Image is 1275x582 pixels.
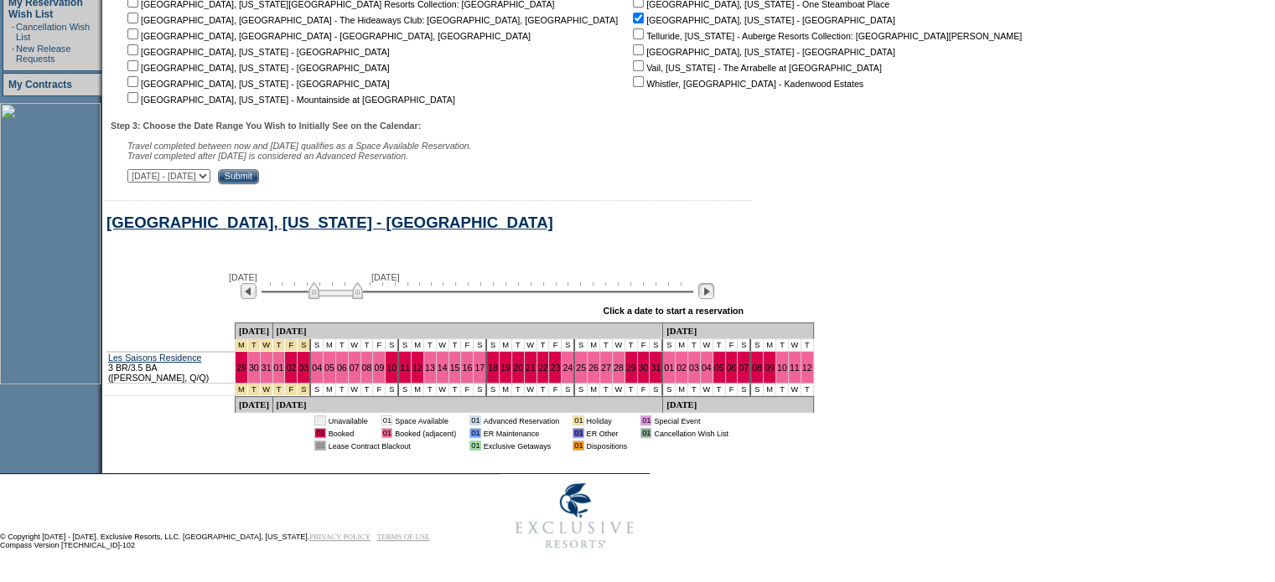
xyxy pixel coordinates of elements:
td: 01 [640,415,651,425]
td: [DATE] [236,322,273,339]
td: S [399,339,412,352]
td: Lease Contract Blackout [329,440,456,451]
td: W [437,339,449,352]
nobr: [GEOGRAPHIC_DATA], [GEOGRAPHIC_DATA] - The Hideaways Club: [GEOGRAPHIC_DATA], [GEOGRAPHIC_DATA] [124,15,618,25]
span: [DATE] [371,272,400,282]
td: [DATE] [273,322,664,339]
a: PRIVACY POLICY [309,533,371,541]
td: T [776,339,789,352]
td: F [549,339,562,352]
nobr: Whistler, [GEOGRAPHIC_DATA] - Kadenwood Estates [630,79,863,89]
a: 31 [650,363,661,373]
td: Holiday [587,415,628,425]
td: W [613,339,625,352]
td: W [437,384,449,396]
td: · [12,44,14,64]
td: 01 [314,440,325,451]
a: 11 [400,363,410,373]
td: W [349,384,361,396]
td: New Year's [285,384,298,396]
a: [GEOGRAPHIC_DATA], [US_STATE] - [GEOGRAPHIC_DATA] [106,214,553,231]
td: 01 [573,428,583,438]
td: W [789,339,801,352]
td: T [537,384,550,396]
nobr: [GEOGRAPHIC_DATA], [GEOGRAPHIC_DATA] - [GEOGRAPHIC_DATA], [GEOGRAPHIC_DATA] [124,31,531,41]
td: 01 [640,428,651,438]
td: T [801,339,814,352]
nobr: Travel completed after [DATE] is considered an Advanced Reservation. [127,151,408,161]
td: S [386,384,399,396]
a: 12 [412,363,422,373]
td: New Year's [261,339,273,352]
td: M [764,384,776,396]
td: New Year's [248,384,261,396]
td: ER Maintenance [484,428,560,438]
a: 31 [262,363,272,373]
td: New Year's [273,339,286,352]
b: Step 3: Choose the Date Range You Wish to Initially See on the Calendar: [111,121,421,131]
td: M [588,384,600,396]
td: W [701,384,713,396]
td: M [764,339,776,352]
a: 27 [601,363,611,373]
td: T [537,339,550,352]
td: 01 [381,428,392,438]
td: New Year's [298,384,311,396]
td: S [386,339,399,352]
td: Space Available [395,415,456,425]
a: 04 [312,363,322,373]
a: 30 [249,363,259,373]
td: 01 [573,440,583,451]
td: 01 [314,415,325,425]
a: 20 [513,363,523,373]
nobr: Telluride, [US_STATE] - Auberge Resorts Collection: [GEOGRAPHIC_DATA][PERSON_NAME] [630,31,1022,41]
td: S [487,384,500,396]
img: Previous [241,283,257,299]
a: 03 [298,363,308,373]
td: T [424,339,437,352]
a: 22 [538,363,548,373]
td: W [525,339,537,352]
td: T [776,384,789,396]
a: 01 [664,363,674,373]
td: Booked (adjacent) [395,428,456,438]
td: [DATE] [236,396,273,413]
a: 06 [337,363,347,373]
td: S [562,384,575,396]
td: F [461,384,474,396]
td: Special Event [654,415,728,425]
td: T [336,384,349,396]
a: 06 [727,363,737,373]
nobr: [GEOGRAPHIC_DATA], [US_STATE] - [GEOGRAPHIC_DATA] [124,63,390,73]
a: 14 [438,363,448,373]
td: S [311,339,324,352]
a: 03 [689,363,699,373]
nobr: [GEOGRAPHIC_DATA], [US_STATE] - [GEOGRAPHIC_DATA] [630,15,895,25]
td: S [575,339,588,352]
td: T [512,384,525,396]
td: New Year's [285,339,298,352]
a: 16 [462,363,472,373]
a: Les Saisons Residence [108,353,201,363]
td: New Year's [261,384,273,396]
td: S [575,384,588,396]
nobr: Vail, [US_STATE] - The Arrabelle at [GEOGRAPHIC_DATA] [630,63,882,73]
a: 17 [474,363,485,373]
a: 08 [752,363,762,373]
a: 12 [802,363,812,373]
td: 01 [314,428,325,438]
td: Advanced Reservation [484,415,560,425]
td: F [461,339,474,352]
td: T [449,339,462,352]
a: 02 [286,363,296,373]
td: S [663,339,676,352]
a: 10 [386,363,396,373]
img: Exclusive Resorts [500,474,650,558]
td: W [613,384,625,396]
a: 07 [739,363,749,373]
td: 01 [381,415,392,425]
td: F [549,384,562,396]
td: Unavailable [329,415,368,425]
td: S [738,339,751,352]
img: Next [698,283,714,299]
